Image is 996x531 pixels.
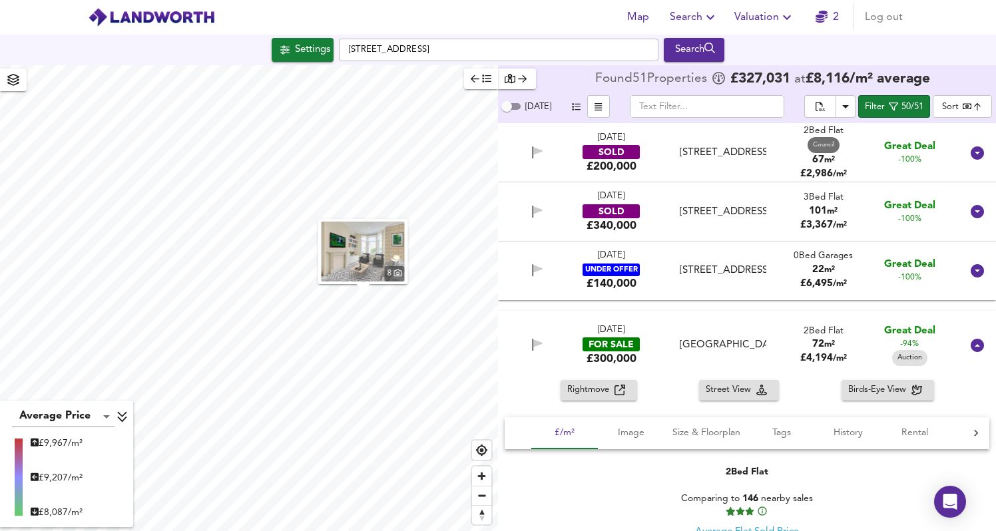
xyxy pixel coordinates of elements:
div: Lavender Hill, Clapham Junction, London, SW11 5RA [674,264,771,277]
button: Download Results [836,95,856,118]
button: Search [664,38,724,62]
span: m² [824,156,835,164]
div: [DATE] [598,190,624,203]
div: 88b Mysore Road, SW11 5SA [674,205,771,219]
div: [DATE] [598,250,624,262]
span: 101 [809,206,827,216]
span: Zoom out [472,486,491,505]
button: Reset bearing to north [472,505,491,524]
div: Open Intercom Messenger [934,486,966,518]
span: -100% [898,154,921,166]
span: Image [606,425,656,441]
span: -100% [898,272,921,283]
span: History [823,425,873,441]
button: Settings [272,38,334,62]
span: Great Deal [884,140,935,154]
button: Filter50/51 [858,95,930,118]
div: [STREET_ADDRESS] [680,205,766,219]
div: 2 Bed Flat [800,124,847,153]
div: [DATE]SOLD£340,000 [STREET_ADDRESS]3Bed Flat101m²£3,367/m² Great Deal-100% [498,182,996,241]
span: [DATE] [525,102,551,111]
span: at [794,73,806,86]
div: Average Price [12,406,115,427]
div: 3 Bed Flat [800,191,847,204]
button: 2 [806,4,848,31]
span: 67 [812,155,824,165]
span: Council [808,140,840,150]
span: m² [827,207,838,216]
span: Reset bearing to north [472,506,491,524]
span: 72 [812,339,824,349]
div: 50/51 [901,100,923,115]
span: Search [670,8,718,27]
span: 22 [812,265,824,275]
input: Text Filter... [630,95,784,118]
span: m² [824,340,835,349]
span: £ 6,495 [800,279,847,289]
span: / m² [833,354,847,363]
span: -100% [898,214,921,225]
span: £ 2,986 [800,169,847,179]
div: [DATE]SOLD£200,000 [STREET_ADDRESS]2Bed Flat Council 67m²£2,986/m² Great Deal-100% [498,123,996,182]
div: [STREET_ADDRESS] [680,264,766,277]
span: Zoom in [472,466,491,486]
button: Street View [699,380,779,401]
img: logo [88,7,215,27]
span: Auction [892,353,927,363]
span: / m² [833,279,847,288]
span: £ 327,031 [730,73,790,86]
span: Street View [706,383,756,398]
span: 146 [742,494,758,503]
div: [DATE]UNDER OFFER£140,000 [STREET_ADDRESS]0Bed Garages22m²£6,495/m² Great Deal-100% [498,242,996,300]
div: Search [667,41,721,59]
div: Filter [865,100,885,115]
a: 2 [816,8,839,27]
div: 2 Bed Flat [800,325,847,337]
svg: Show Details [969,263,985,279]
div: [GEOGRAPHIC_DATA] [680,338,766,352]
div: Found 51 Propert ies [595,73,710,86]
button: Valuation [729,4,800,31]
div: Comparing to nearby sales [660,492,834,517]
span: / m² [833,170,847,178]
div: Run Your Search [664,38,724,62]
span: Great Deal [884,199,935,213]
span: Log out [865,8,903,27]
button: property thumbnail 8 [318,219,408,284]
div: [DATE] [598,324,624,337]
div: £200,000 [587,159,636,174]
svg: Show Details [969,204,985,220]
span: £ 3,367 [800,220,847,230]
div: 0 Bed Garages [794,250,853,262]
a: property thumbnail 8 [322,222,405,281]
span: m² [824,265,835,274]
div: £ 8,087/m² [31,506,83,519]
div: £300,000 [587,351,636,366]
span: £/m² [539,425,590,441]
div: Flat G, 153 Battersea Rise, SW11 1HP [674,146,771,160]
div: Sort [933,95,992,118]
span: Size & Floorplan [672,425,740,441]
span: -94% [900,339,919,350]
div: SOLD [583,145,640,159]
button: Find my location [472,441,491,460]
div: [DATE]FOR SALE£300,000 [GEOGRAPHIC_DATA]2Bed Flat72m²£4,194/m² Great Deal-94%Auction [498,311,996,380]
svg: Show Details [969,337,985,353]
span: £ 8,116 / m² average [806,72,930,86]
span: Great Deal [884,324,935,338]
div: £ 9,967/m² [31,437,83,450]
button: Rightmove [561,380,637,401]
div: [STREET_ADDRESS] [680,146,766,160]
div: 8 [385,266,405,281]
div: Sort [942,100,959,113]
span: Great Deal [884,258,935,271]
div: FOR SALE [583,337,640,351]
span: Valuation [734,8,795,27]
div: split button [804,95,856,118]
button: Map [617,4,659,31]
div: 2 Bed Flat [726,465,768,478]
button: Zoom out [472,486,491,505]
span: Map [622,8,654,27]
div: Settings [295,41,330,59]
